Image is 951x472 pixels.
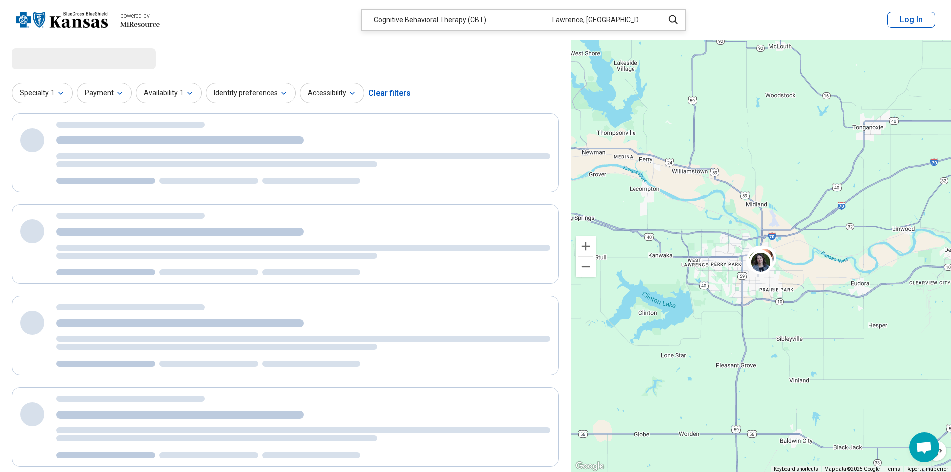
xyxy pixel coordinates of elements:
[748,246,772,270] div: 5
[824,466,880,472] span: Map data ©2025 Google
[77,83,132,103] button: Payment
[16,8,108,32] img: Blue Cross Blue Shield Kansas
[12,83,73,103] button: Specialty1
[540,10,658,30] div: Lawrence, [GEOGRAPHIC_DATA]
[12,48,96,68] span: Loading...
[576,236,596,256] button: Zoom in
[120,11,160,20] div: powered by
[368,81,411,105] div: Clear filters
[887,12,935,28] button: Log In
[886,466,900,472] a: Terms (opens in new tab)
[180,88,184,98] span: 1
[206,83,296,103] button: Identity preferences
[51,88,55,98] span: 1
[748,246,772,270] div: 2
[909,432,939,462] div: Open chat
[300,83,364,103] button: Accessibility
[16,8,160,32] a: Blue Cross Blue Shield Kansaspowered by
[136,83,202,103] button: Availability1
[362,10,540,30] div: Cognitive Behavioral Therapy (CBT)
[576,257,596,277] button: Zoom out
[906,466,948,472] a: Report a map error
